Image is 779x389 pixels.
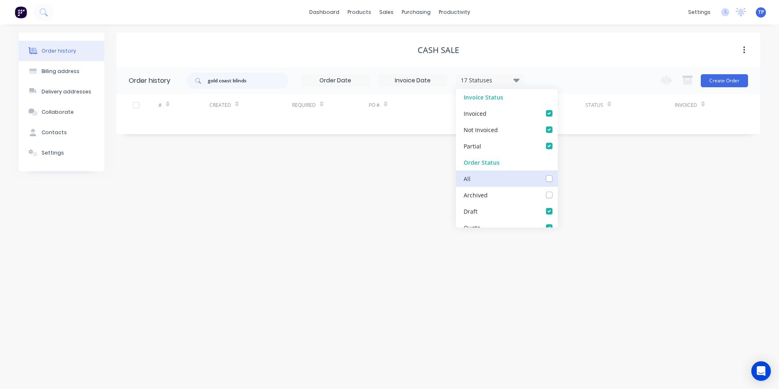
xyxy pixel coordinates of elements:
[456,154,558,170] div: Order Status
[305,6,343,18] a: dashboard
[19,82,104,102] button: Delivery addresses
[675,102,697,109] div: Invoiced
[292,94,369,116] div: Required
[19,102,104,122] button: Collaborate
[464,223,480,232] div: Quote
[456,89,558,105] div: Invoice Status
[42,108,74,116] div: Collaborate
[398,6,435,18] div: purchasing
[375,6,398,18] div: sales
[129,76,170,86] div: Order history
[158,102,162,109] div: #
[369,94,458,116] div: PO #
[464,141,481,150] div: Partial
[435,6,474,18] div: productivity
[19,122,104,143] button: Contacts
[758,9,764,16] span: TP
[209,102,231,109] div: Created
[209,94,292,116] div: Created
[464,174,471,183] div: All
[751,361,771,381] div: Open Intercom Messenger
[42,88,91,95] div: Delivery addresses
[464,125,498,134] div: Not Invoiced
[19,143,104,163] button: Settings
[19,61,104,82] button: Billing address
[456,76,524,85] div: 17 Statuses
[42,47,76,55] div: Order history
[585,102,603,109] div: Status
[42,68,79,75] div: Billing address
[42,149,64,157] div: Settings
[208,73,288,89] input: Search...
[158,94,209,116] div: #
[585,94,675,116] div: Status
[378,75,447,87] input: Invoice Date
[301,75,370,87] input: Order Date
[675,94,726,116] div: Invoiced
[418,45,459,55] div: CASH SALE
[464,207,478,215] div: Draft
[464,109,486,117] div: Invoiced
[701,74,748,87] button: Create Order
[292,102,316,109] div: Required
[684,6,715,18] div: settings
[19,41,104,61] button: Order history
[42,129,67,136] div: Contacts
[464,190,488,199] div: Archived
[15,6,27,18] img: Factory
[343,6,375,18] div: products
[369,102,380,109] div: PO #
